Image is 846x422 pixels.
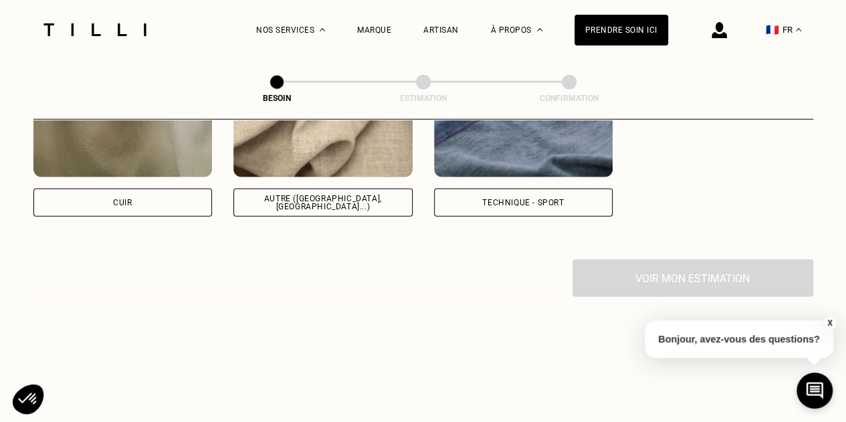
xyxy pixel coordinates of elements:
[210,94,344,103] div: Besoin
[113,199,132,207] div: Cuir
[245,195,401,211] div: Autre ([GEOGRAPHIC_DATA], [GEOGRAPHIC_DATA]...)
[796,28,801,31] img: menu déroulant
[357,25,391,35] a: Marque
[502,94,636,103] div: Confirmation
[712,22,727,38] img: icône connexion
[823,316,836,330] button: X
[320,28,325,31] img: Menu déroulant
[423,25,459,35] a: Artisan
[645,320,833,358] p: Bonjour, avez-vous des questions?
[574,15,668,45] a: Prendre soin ici
[39,23,151,36] img: Logo du service de couturière Tilli
[482,199,564,207] div: Technique - Sport
[537,28,542,31] img: Menu déroulant à propos
[766,23,779,36] span: 🇫🇷
[356,94,490,103] div: Estimation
